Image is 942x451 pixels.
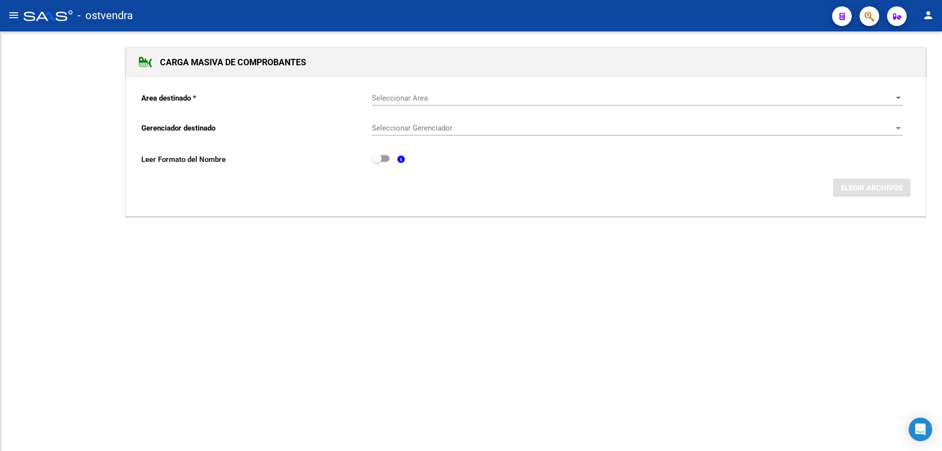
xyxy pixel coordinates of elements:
[141,93,372,104] p: Area destinado *
[78,5,133,27] span: - ostvendra
[372,124,894,133] span: Seleccionar Gerenciador
[922,9,934,21] mat-icon: person
[841,184,903,192] span: ELEGIR ARCHIVOS
[141,123,372,133] p: Gerenciador destinado
[372,94,894,103] span: Seleccionar Area
[8,9,20,21] mat-icon: menu
[909,418,932,441] div: Open Intercom Messenger
[141,154,372,165] p: Leer Formato del Nombre
[833,179,911,197] button: ELEGIR ARCHIVOS
[138,54,306,70] h1: CARGA MASIVA DE COMPROBANTES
